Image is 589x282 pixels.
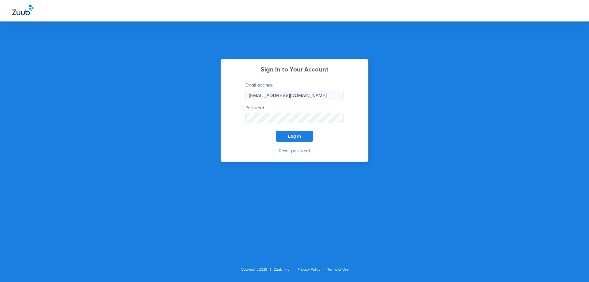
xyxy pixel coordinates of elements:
[12,5,33,15] img: Zuub Logo
[276,131,313,142] button: Log In
[288,134,301,139] span: Log In
[241,267,274,273] li: Copyright 2025
[245,113,344,123] input: Password
[245,105,344,123] label: Password
[298,268,320,272] a: Privacy Policy
[327,268,348,272] a: Terms of Use
[274,267,298,273] li: Zuub, Inc.
[279,149,310,153] a: Reset password
[236,67,353,73] h2: Sign In to Your Account
[245,90,344,100] input: Email address
[245,82,344,100] label: Email address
